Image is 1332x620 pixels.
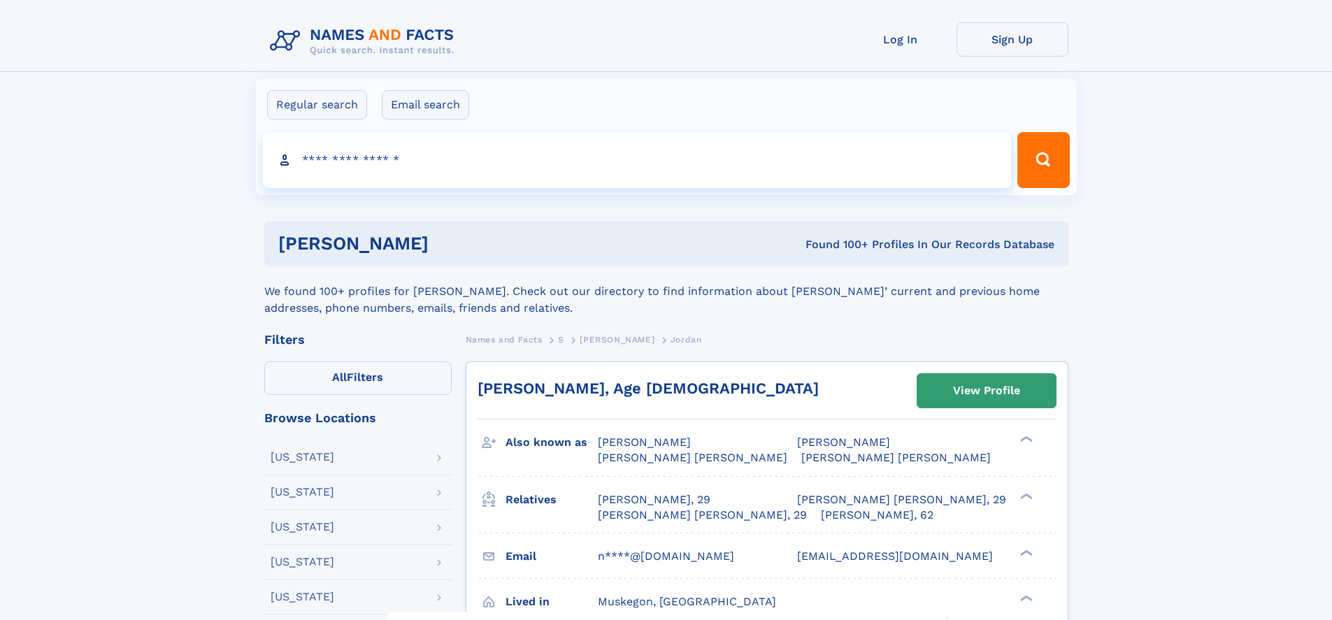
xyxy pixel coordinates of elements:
span: S [558,335,564,345]
a: [PERSON_NAME], 29 [598,492,710,507]
span: [PERSON_NAME] [598,435,691,449]
a: Log In [845,22,957,57]
div: View Profile [953,375,1020,407]
span: [PERSON_NAME] [PERSON_NAME] [598,451,787,464]
div: ❯ [1017,593,1033,603]
a: [PERSON_NAME], Age [DEMOGRAPHIC_DATA] [478,380,819,397]
span: [EMAIL_ADDRESS][DOMAIN_NAME] [797,549,993,563]
a: S [558,331,564,348]
div: [US_STATE] [271,486,334,498]
span: [PERSON_NAME] [PERSON_NAME] [801,451,991,464]
h3: Relatives [506,488,598,512]
img: Logo Names and Facts [264,22,466,60]
div: [US_STATE] [271,452,334,463]
div: ❯ [1017,435,1033,444]
a: Names and Facts [466,331,543,348]
span: [PERSON_NAME] [580,335,654,345]
label: Regular search [267,90,367,120]
a: [PERSON_NAME] [580,331,654,348]
h3: Lived in [506,590,598,614]
div: We found 100+ profiles for [PERSON_NAME]. Check out our directory to find information about [PERS... [264,266,1068,317]
div: Found 100+ Profiles In Our Records Database [617,237,1054,252]
h3: Also known as [506,431,598,454]
a: [PERSON_NAME] [PERSON_NAME], 29 [797,492,1006,507]
h1: [PERSON_NAME] [278,235,617,252]
button: Search Button [1017,132,1069,188]
span: Jordan [671,335,702,345]
a: [PERSON_NAME], 62 [821,507,933,523]
label: Filters [264,361,452,395]
span: Muskegon, [GEOGRAPHIC_DATA] [598,595,776,608]
div: ❯ [1017,491,1033,500]
div: Browse Locations [264,412,452,424]
span: All [332,370,347,384]
input: search input [263,132,1012,188]
a: View Profile [917,374,1056,408]
a: [PERSON_NAME] [PERSON_NAME], 29 [598,507,807,523]
div: [US_STATE] [271,521,334,533]
a: Sign Up [957,22,1068,57]
div: ❯ [1017,548,1033,557]
div: Filters [264,333,452,346]
div: [US_STATE] [271,591,334,603]
span: [PERSON_NAME] [797,435,890,449]
h3: Email [506,545,598,568]
div: [US_STATE] [271,556,334,568]
label: Email search [382,90,469,120]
